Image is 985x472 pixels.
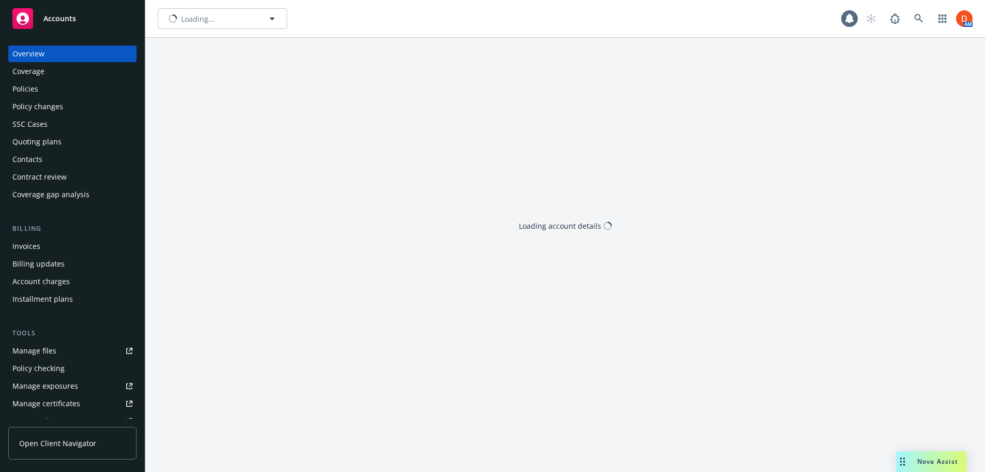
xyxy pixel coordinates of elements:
[8,291,137,307] a: Installment plans
[12,256,65,272] div: Billing updates
[917,457,958,466] span: Nova Assist
[8,81,137,97] a: Policies
[12,63,44,80] div: Coverage
[12,360,65,377] div: Policy checking
[8,169,137,185] a: Contract review
[19,438,96,449] span: Open Client Navigator
[519,220,601,231] div: Loading account details
[8,378,137,394] a: Manage exposures
[8,186,137,203] a: Coverage gap analysis
[12,238,40,255] div: Invoices
[181,13,215,24] span: Loading...
[885,8,905,29] a: Report a Bug
[8,360,137,377] a: Policy checking
[8,395,137,412] a: Manage certificates
[12,186,89,203] div: Coverage gap analysis
[12,151,42,168] div: Contacts
[896,451,966,472] button: Nova Assist
[8,224,137,234] div: Billing
[12,378,78,394] div: Manage exposures
[956,10,973,27] img: photo
[12,395,80,412] div: Manage certificates
[8,46,137,62] a: Overview
[908,8,929,29] a: Search
[8,116,137,132] a: SSC Cases
[8,151,137,168] a: Contacts
[8,4,137,33] a: Accounts
[12,134,62,150] div: Quoting plans
[8,256,137,272] a: Billing updates
[158,8,287,29] button: Loading...
[12,291,73,307] div: Installment plans
[12,116,48,132] div: SSC Cases
[8,98,137,115] a: Policy changes
[8,134,137,150] a: Quoting plans
[43,14,76,23] span: Accounts
[12,413,65,430] div: Manage claims
[8,343,137,359] a: Manage files
[8,328,137,338] div: Tools
[12,46,44,62] div: Overview
[8,238,137,255] a: Invoices
[12,81,38,97] div: Policies
[8,413,137,430] a: Manage claims
[12,98,63,115] div: Policy changes
[932,8,953,29] a: Switch app
[861,8,882,29] a: Start snowing
[896,451,909,472] div: Drag to move
[8,63,137,80] a: Coverage
[8,273,137,290] a: Account charges
[12,273,70,290] div: Account charges
[12,169,67,185] div: Contract review
[12,343,56,359] div: Manage files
